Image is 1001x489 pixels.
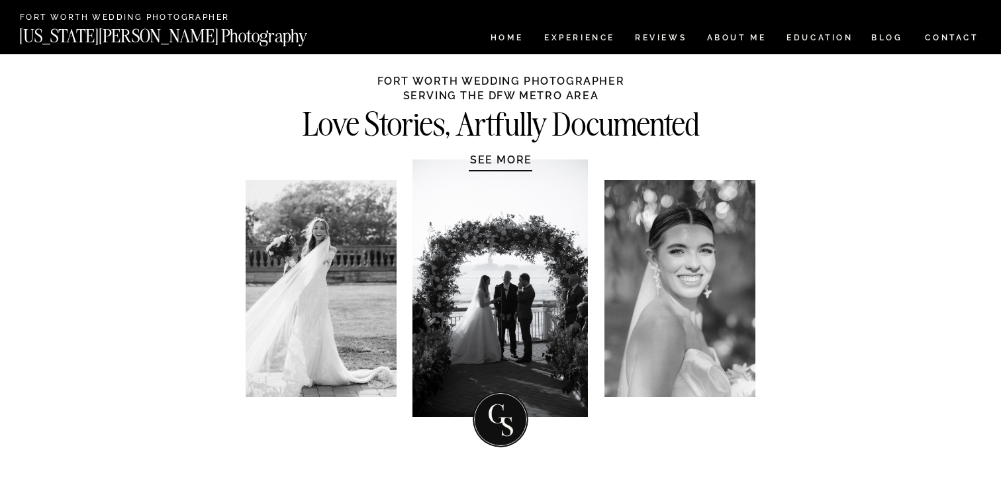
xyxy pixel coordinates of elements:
a: EDUCATION [785,34,855,45]
a: CONTACT [924,30,979,45]
a: ABOUT ME [706,34,767,45]
a: Experience [544,34,614,45]
a: Fort Worth Wedding Photographer [20,13,291,23]
a: REVIEWS [635,34,685,45]
a: SEE MORE [438,153,564,166]
a: [US_STATE][PERSON_NAME] Photography [19,27,352,38]
h2: Love Stories, Artfully Documented [273,109,728,135]
h1: Fort Worth WEDDING PHOTOGRAPHER ServIng The DFW Metro Area [377,74,625,101]
a: BLOG [871,34,903,45]
a: HOME [488,34,526,45]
